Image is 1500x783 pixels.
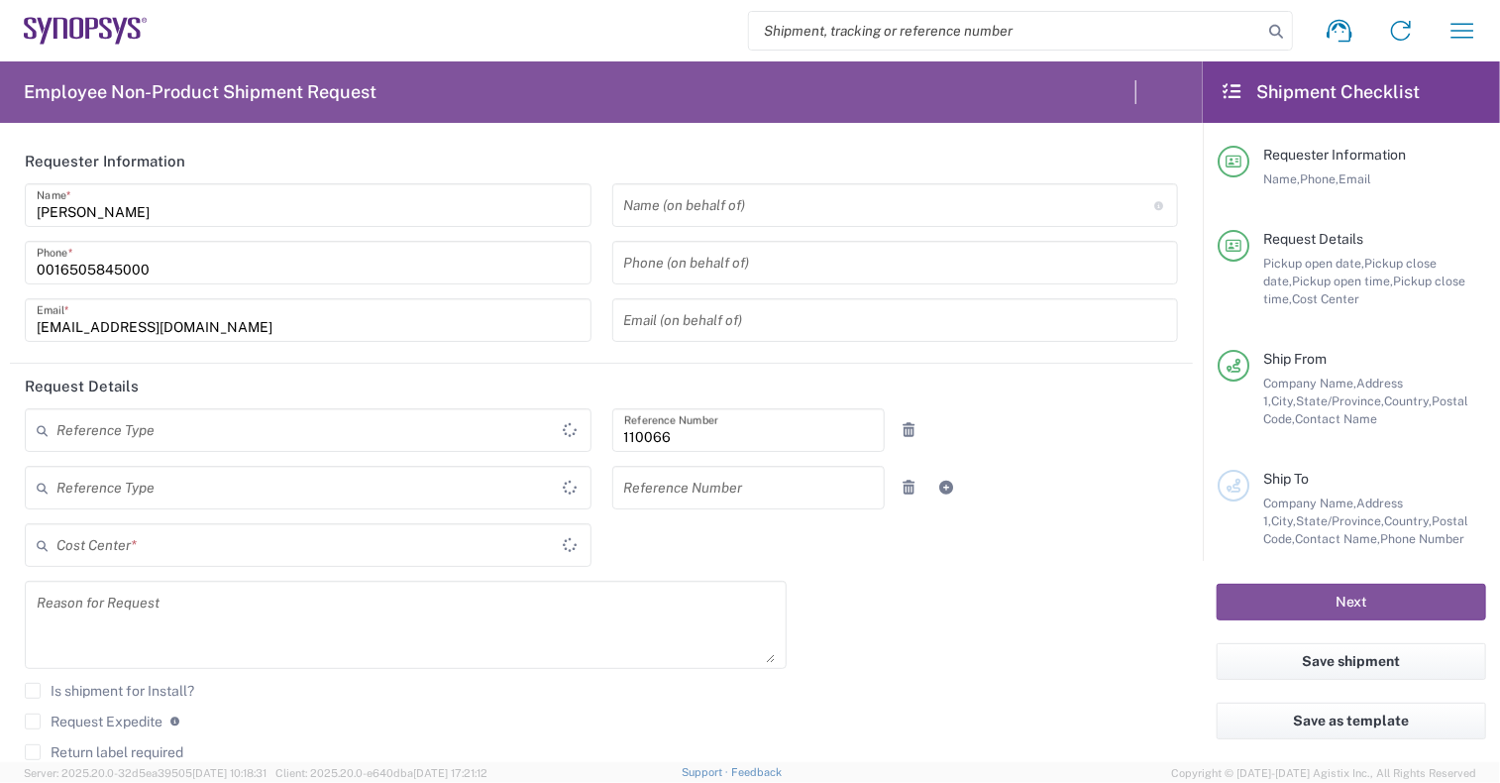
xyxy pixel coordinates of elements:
[1263,471,1309,487] span: Ship To
[413,767,487,779] span: [DATE] 17:21:12
[25,683,194,699] label: Is shipment for Install?
[1263,171,1300,186] span: Name,
[932,474,960,502] a: Add Reference
[1171,764,1476,782] span: Copyright © [DATE]-[DATE] Agistix Inc., All Rights Reserved
[24,80,376,104] h2: Employee Non-Product Shipment Request
[1295,411,1377,426] span: Contact Name
[1271,513,1296,528] span: City,
[1296,513,1384,528] span: State/Province,
[1263,496,1356,510] span: Company Name,
[1339,171,1371,186] span: Email
[25,377,139,396] h2: Request Details
[1263,147,1406,163] span: Requester Information
[1263,351,1327,367] span: Ship From
[275,767,487,779] span: Client: 2025.20.0-e640dba
[1217,643,1486,680] button: Save shipment
[1296,393,1384,408] span: State/Province,
[1380,531,1464,546] span: Phone Number
[1384,513,1432,528] span: Country,
[192,767,267,779] span: [DATE] 10:18:31
[25,152,185,171] h2: Requester Information
[895,416,922,444] a: Remove Reference
[1217,584,1486,620] button: Next
[25,744,183,760] label: Return label required
[25,714,162,729] label: Request Expedite
[1263,376,1356,391] span: Company Name,
[1300,171,1339,186] span: Phone,
[895,474,922,502] a: Remove Reference
[682,766,731,778] a: Support
[1217,703,1486,739] button: Save as template
[1292,291,1359,306] span: Cost Center
[24,767,267,779] span: Server: 2025.20.0-32d5ea39505
[1271,393,1296,408] span: City,
[1295,531,1380,546] span: Contact Name,
[749,12,1262,50] input: Shipment, tracking or reference number
[1221,80,1421,104] h2: Shipment Checklist
[1263,256,1364,271] span: Pickup open date,
[731,766,782,778] a: Feedback
[1263,231,1363,247] span: Request Details
[1292,274,1393,288] span: Pickup open time,
[1384,393,1432,408] span: Country,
